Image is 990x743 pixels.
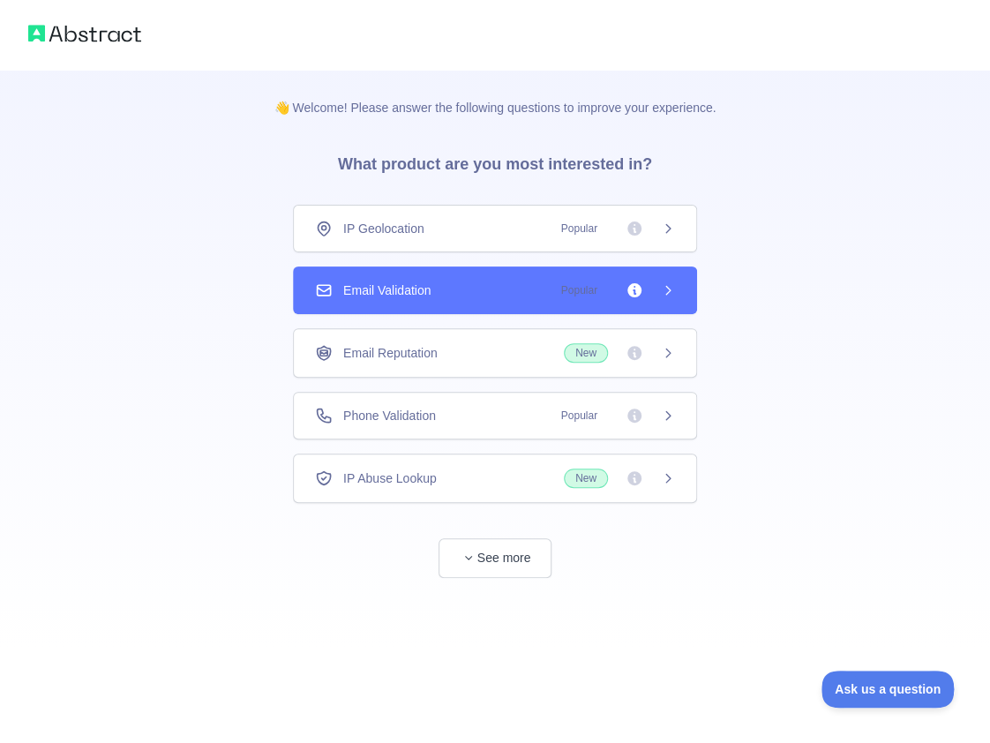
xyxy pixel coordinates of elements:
[28,21,141,46] img: Abstract logo
[343,469,437,487] span: IP Abuse Lookup
[564,343,608,363] span: New
[439,538,551,578] button: See more
[343,407,436,424] span: Phone Validation
[821,671,955,708] iframe: Toggle Customer Support
[551,220,608,237] span: Popular
[551,407,608,424] span: Popular
[551,281,608,299] span: Popular
[343,220,424,237] span: IP Geolocation
[343,344,438,362] span: Email Reputation
[564,469,608,488] span: New
[246,71,745,116] p: 👋 Welcome! Please answer the following questions to improve your experience.
[343,281,431,299] span: Email Validation
[310,116,680,205] h3: What product are you most interested in?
